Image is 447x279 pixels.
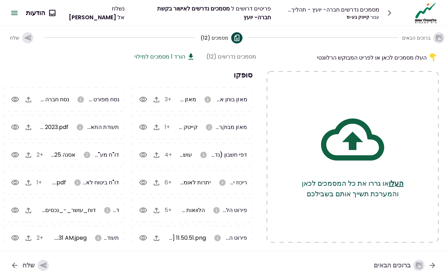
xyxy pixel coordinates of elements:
button: הודעות [20,4,61,22]
span: יתרות לאומי.pdf [172,178,211,186]
div: קייטק בע~מ [287,14,379,20]
span: מסמכים נדרשים לאישור בקשת חברה- יועץ [157,5,271,21]
div: מסמכים נדרשים (12) [206,52,256,61]
svg: אנא העלו טופס 102 משנת 2023 ועד היום [74,179,81,186]
span: תעודת התאגדות [80,123,119,131]
button: העלו [389,178,403,189]
svg: אנא העלו פרוט הלוואות חוץ בנקאיות של החברה [214,234,221,242]
span: נסח מפורט מרשם החברות [57,95,119,103]
span: +5 [165,206,172,214]
span: הלוואות פועלים.pdf [158,206,205,214]
span: עבור [371,14,379,20]
div: פריטים דרושים ל [141,4,271,22]
svg: אנא העלו פרוט הלוואות מהבנקים [213,206,220,214]
svg: אנא הורידו את הטופס מלמעלה. יש למלא ולהחזיר חתום על ידי הבעלים [104,206,111,214]
span: מסמכים (12) [200,34,228,41]
button: ברוכים הבאים [404,27,443,49]
span: דו"ח מע"מ (ESNA) [73,151,119,159]
div: נשלח אל [61,4,125,22]
svg: אנא העלו דפי חשבון ל3 חודשים האחרונים לכל החשבונות בנק [200,151,207,159]
button: שלח [4,27,39,49]
span: +2 [36,151,43,159]
svg: אנא העלו נסח חברה מפורט כולל שעבודים [77,96,85,103]
svg: אנא העלו תעודת התאגדות של החברה [76,123,84,131]
div: ברוכים הבאים [374,260,425,271]
span: אסנה 2025.pdf [37,151,75,159]
span: ברוכים הבאים [402,34,431,41]
span: +6 [165,178,172,186]
span: AK 2023.pdf [36,123,68,131]
span: [PERSON_NAME] [69,13,116,21]
img: Logo [413,2,439,24]
span: +2 [36,234,43,242]
div: העלו מסמכים לכאן או לפריט המבוקש הרלוונטי [267,52,439,63]
span: T195157d.pdf [31,178,66,186]
span: שלח [10,34,19,41]
svg: אנא העלו מאזן מבוקר לשנה 2023 [205,123,213,131]
button: מסמכים (12) [200,27,242,49]
svg: במידה ונערכת הנהלת חשבונות כפולה בלבד [204,96,212,103]
span: +3 [165,95,171,103]
div: שלח [22,260,49,271]
div: מסמכים נדרשים חברה- יועץ - תהליך חברה [287,5,379,14]
svg: אנא העלו ריכוז יתרות עדכני בבנקים, בחברות אשראי חוץ בנקאיות ובחברות כרטיסי אשראי [219,179,226,186]
span: נסח חברה קייטק.pdf [19,95,69,103]
svg: אנא העלו צילום תעודת זהות של כל בעלי מניות החברה (לת.ז. ביומטרית יש להעלות 2 צדדים) [94,234,102,242]
p: או גררו את כל המסמכים לכאן והמערכת תשייך אותם בשבילכם [295,178,411,199]
span: ריכוז יתרות [221,178,247,186]
span: +1 [165,123,170,131]
button: שלח [5,256,54,274]
button: ברוכים הבאים [368,256,442,274]
span: +4 [165,151,172,159]
button: הורד 1 מסמכים למילוי [134,52,195,61]
span: +1 [36,178,42,186]
svg: אנא העלו דו"ח מע"מ (ESNA) משנת 2023 ועד היום [83,151,91,159]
